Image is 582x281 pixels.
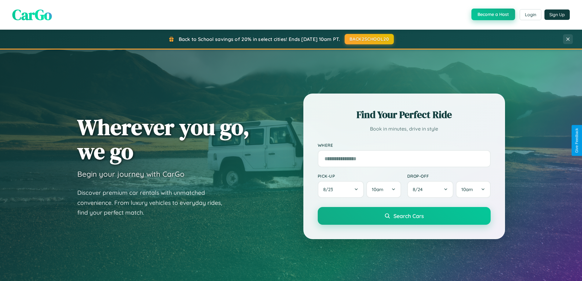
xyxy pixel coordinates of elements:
button: 8/24 [407,181,454,198]
button: Become a Host [471,9,515,20]
span: 10am [372,187,383,192]
button: Search Cars [318,207,491,225]
label: Drop-off [407,173,491,179]
button: Login [520,9,541,20]
button: 10am [366,181,401,198]
button: Sign Up [544,9,570,20]
span: 8 / 23 [323,187,336,192]
button: 8/23 [318,181,364,198]
p: Discover premium car rentals with unmatched convenience. From luxury vehicles to everyday rides, ... [77,188,230,218]
h1: Wherever you go, we go [77,115,250,163]
label: Where [318,142,491,148]
button: 10am [456,181,490,198]
h2: Find Your Perfect Ride [318,108,491,121]
span: CarGo [12,5,52,25]
span: Search Cars [393,213,424,219]
p: Book in minutes, drive in style [318,124,491,133]
span: 10am [461,187,473,192]
span: Back to School savings of 20% in select cities! Ends [DATE] 10am PT. [179,36,340,42]
div: Give Feedback [575,128,579,153]
button: BACK2SCHOOL20 [345,34,394,44]
h3: Begin your journey with CarGo [77,169,185,179]
label: Pick-up [318,173,401,179]
span: 8 / 24 [413,187,426,192]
